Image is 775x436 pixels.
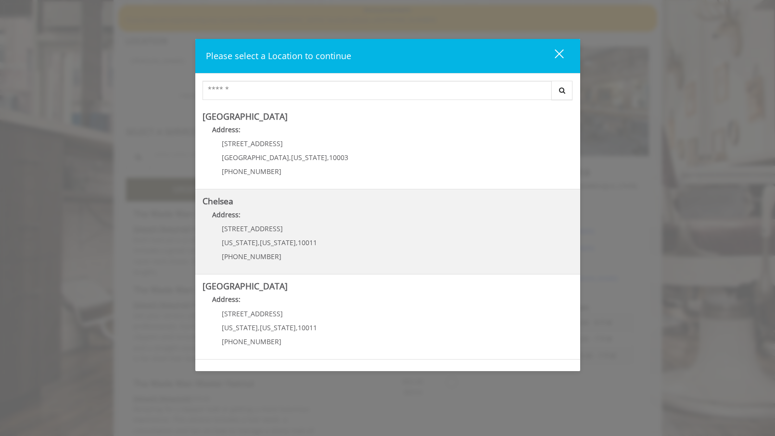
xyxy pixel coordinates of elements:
button: close dialog [537,46,570,66]
span: [US_STATE] [222,323,258,332]
span: [US_STATE] [291,153,327,162]
span: , [296,323,298,332]
b: Chelsea [203,195,233,207]
b: Address: [212,125,241,134]
b: [GEOGRAPHIC_DATA] [203,280,288,292]
span: [PHONE_NUMBER] [222,337,281,346]
span: [STREET_ADDRESS] [222,309,283,318]
span: , [289,153,291,162]
input: Search Center [203,81,552,100]
span: [US_STATE] [260,238,296,247]
div: Center Select [203,81,573,105]
span: [STREET_ADDRESS] [222,224,283,233]
span: [STREET_ADDRESS] [222,139,283,148]
span: , [296,238,298,247]
span: 10011 [298,323,317,332]
span: [PHONE_NUMBER] [222,167,281,176]
span: [US_STATE] [222,238,258,247]
b: Flatiron [203,365,232,377]
span: 10003 [329,153,348,162]
span: Please select a Location to continue [206,50,351,62]
b: Address: [212,295,241,304]
b: [GEOGRAPHIC_DATA] [203,111,288,122]
b: Address: [212,210,241,219]
div: close dialog [544,49,563,63]
i: Search button [557,87,568,94]
span: , [327,153,329,162]
span: [PHONE_NUMBER] [222,252,281,261]
span: 10011 [298,238,317,247]
span: [GEOGRAPHIC_DATA] [222,153,289,162]
span: [US_STATE] [260,323,296,332]
span: , [258,238,260,247]
span: , [258,323,260,332]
